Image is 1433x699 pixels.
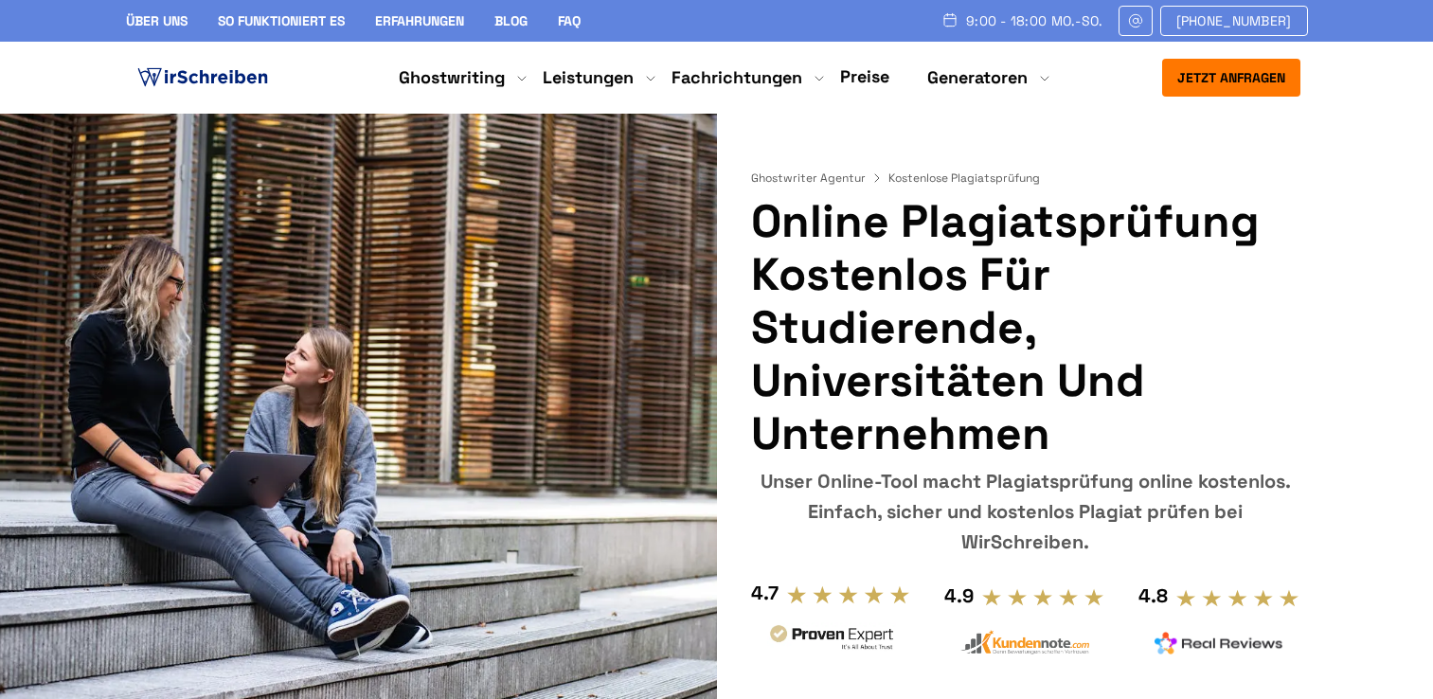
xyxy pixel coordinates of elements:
[751,578,779,608] div: 4.7
[1162,59,1300,97] button: Jetzt anfragen
[944,581,974,611] div: 4.9
[888,170,1040,186] span: Kostenlose Plagiatsprüfung
[126,12,188,29] a: Über uns
[960,630,1089,655] img: kundennote
[1160,6,1308,36] a: [PHONE_NUMBER]
[1127,13,1144,28] img: Email
[767,622,896,657] img: provenexpert
[941,12,958,27] img: Schedule
[751,170,885,186] a: Ghostwriter Agentur
[494,12,528,29] a: Blog
[1176,13,1292,28] span: [PHONE_NUMBER]
[375,12,464,29] a: Erfahrungen
[927,66,1028,89] a: Generatoren
[966,13,1103,28] span: 9:00 - 18:00 Mo.-So.
[558,12,581,29] a: FAQ
[751,466,1299,557] div: Unser Online-Tool macht Plagiatsprüfung online kostenlos. Einfach, sicher und kostenlos Plagiat p...
[1138,581,1168,611] div: 4.8
[399,66,505,89] a: Ghostwriting
[751,195,1299,460] h1: Online Plagiatsprüfung kostenlos für Studierende, Universitäten und Unternehmen
[840,65,889,87] a: Preise
[1155,632,1283,654] img: realreviews
[672,66,802,89] a: Fachrichtungen
[786,584,910,605] img: stars
[1175,588,1299,609] img: stars
[134,63,272,92] img: logo ghostwriter-österreich
[543,66,634,89] a: Leistungen
[981,587,1105,608] img: stars
[218,12,345,29] a: So funktioniert es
